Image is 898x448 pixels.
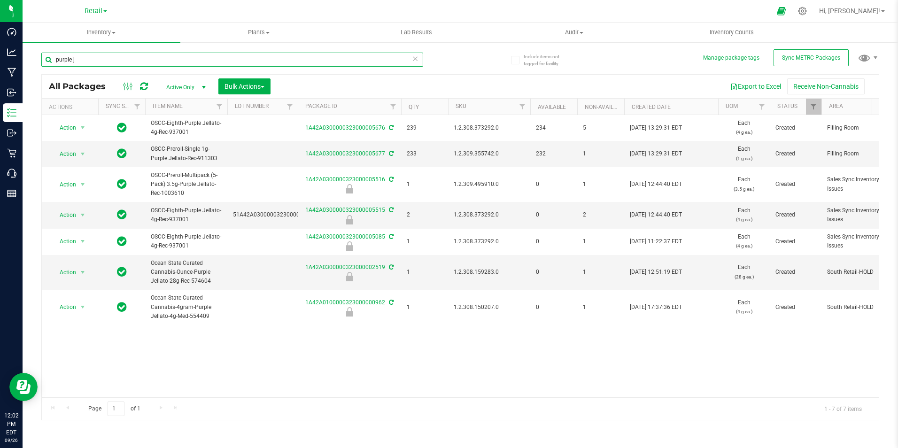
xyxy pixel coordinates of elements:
span: 2 [407,210,442,219]
span: OSCC-Eighth-Purple Jellato-4g-Rec-937001 [151,232,222,250]
span: Created [775,180,816,189]
inline-svg: Outbound [7,128,16,138]
span: OSCC-Preroll-Multipack (5-Pack) 3.5g-Purple Jellato-Rec-1003610 [151,171,222,198]
p: (3.5 g ea.) [724,185,764,193]
span: Sync from Compliance System [387,264,394,270]
div: Hold for Investigation [296,307,403,317]
a: 1A42A0300000323000005676 [305,124,385,131]
span: Each [724,175,764,193]
span: 0 [536,210,572,219]
a: Filter [515,99,530,115]
span: Action [51,301,77,314]
a: Filter [754,99,770,115]
p: (1 g ea.) [724,154,764,163]
span: 1.2.309.495910.0 [454,180,525,189]
a: Qty [409,104,419,110]
inline-svg: Inbound [7,88,16,97]
span: 51A42A0300000323000005515 [233,210,316,219]
span: Sync METRC Packages [782,54,840,61]
p: (4 g ea.) [724,307,764,316]
input: 1 [108,402,124,416]
span: Created [775,210,816,219]
span: select [77,301,89,314]
inline-svg: Dashboard [7,27,16,37]
span: In Sync [117,178,127,191]
span: [DATE] 12:51:19 EDT [630,268,682,277]
span: Sync from Compliance System [387,150,394,157]
span: OSCC-Eighth-Purple Jellato-4g-Rec-937001 [151,119,222,137]
span: Created [775,237,816,246]
span: Action [51,121,77,134]
a: Plants [180,23,338,42]
inline-svg: Call Center [7,169,16,178]
span: [DATE] 17:37:36 EDT [630,303,682,312]
span: 1.2.308.150207.0 [454,303,525,312]
a: Available [538,104,566,110]
a: Non-Available [585,104,627,110]
div: Hold for Investigation [296,241,403,251]
p: (4 g ea.) [724,215,764,224]
span: Open Ecommerce Menu [771,2,792,20]
span: 0 [536,303,572,312]
span: [DATE] 13:29:31 EDT [630,149,682,158]
a: Filter [386,99,401,115]
span: Page of 1 [80,402,148,416]
span: Filling Room [827,124,886,132]
span: 233 [407,149,442,158]
span: In Sync [117,147,127,160]
span: Include items not tagged for facility [524,53,571,67]
span: Plants [181,28,338,37]
iframe: Resource center [9,373,38,401]
button: Export to Excel [724,78,787,94]
span: Action [51,235,77,248]
inline-svg: Retail [7,148,16,158]
span: select [77,235,89,248]
a: SKU [456,103,466,109]
span: [DATE] 13:29:31 EDT [630,124,682,132]
span: 1 [583,237,619,246]
span: Each [724,232,764,250]
span: 2 [583,210,619,219]
a: Lab Results [338,23,495,42]
div: Hold for Investigation [296,272,403,281]
span: [DATE] 11:22:37 EDT [630,237,682,246]
a: 1A42A0100000323000000962 [305,299,385,306]
span: Each [724,298,764,316]
a: Filter [212,99,227,115]
span: South Retail-HOLD [827,303,886,312]
span: Sales Sync Inventory Issues [827,206,886,224]
a: Inventory [23,23,180,42]
inline-svg: Manufacturing [7,68,16,77]
span: Bulk Actions [224,83,264,90]
p: (28 g ea.) [724,272,764,281]
p: (4 g ea.) [724,241,764,250]
span: Sync from Compliance System [387,124,394,131]
span: Sync from Compliance System [387,176,394,183]
span: 1 - 7 of 7 items [817,402,869,416]
div: Manage settings [797,7,808,15]
span: Action [51,209,77,222]
span: 1 [407,303,442,312]
span: Each [724,206,764,224]
inline-svg: Inventory [7,108,16,117]
span: Sync from Compliance System [387,299,394,306]
span: 1.2.308.159283.0 [454,268,525,277]
span: Sales Sync Inventory Issues [827,232,886,250]
span: 1.2.308.373292.0 [454,124,525,132]
a: Status [777,103,797,109]
p: 12:02 PM EDT [4,411,18,437]
span: OSCC-Preroll-Single 1g-Purple Jellato-Rec-911303 [151,145,222,162]
span: Hi, [PERSON_NAME]! [819,7,880,15]
span: Audit [496,28,653,37]
span: Sales Sync Inventory Issues [827,175,886,193]
span: 1.2.308.373292.0 [454,210,525,219]
span: Ocean State Curated Cannabis-4gram-Purple Jellato-4g-Med-554409 [151,294,222,321]
span: select [77,209,89,222]
span: select [77,121,89,134]
a: Package ID [305,103,337,109]
span: In Sync [117,208,127,221]
span: 0 [536,237,572,246]
span: 1 [583,268,619,277]
a: Lot Number [235,103,269,109]
span: South Retail-HOLD [827,268,886,277]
